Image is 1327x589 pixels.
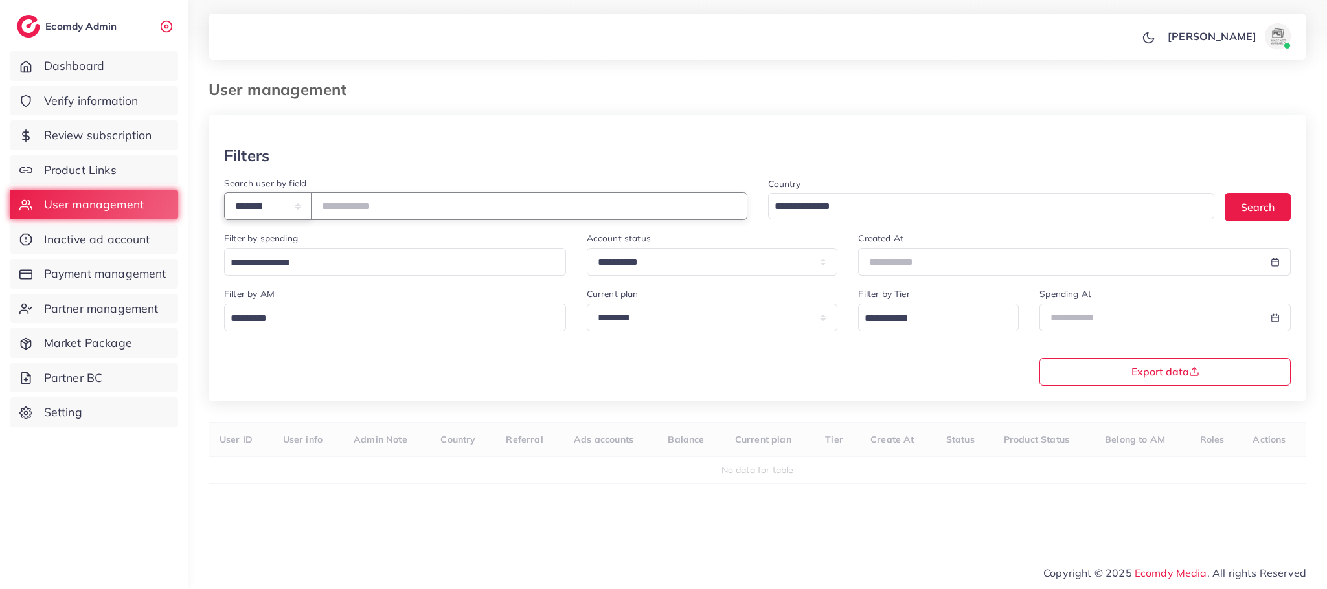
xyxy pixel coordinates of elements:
img: avatar [1265,23,1291,49]
span: Export data [1131,366,1199,377]
span: Partner management [44,300,159,317]
h2: Ecomdy Admin [45,20,120,32]
label: Created At [858,232,903,245]
span: Copyright © 2025 [1043,565,1306,581]
span: Partner BC [44,370,103,386]
input: Search for option [860,309,1002,329]
a: Payment management [10,259,178,289]
span: Dashboard [44,58,104,74]
label: Country [768,177,801,190]
label: Account status [587,232,651,245]
span: Setting [44,404,82,421]
a: Product Links [10,155,178,185]
div: Search for option [224,248,566,276]
a: User management [10,190,178,219]
a: Setting [10,397,178,427]
a: Inactive ad account [10,225,178,254]
span: , All rights Reserved [1207,565,1306,581]
p: [PERSON_NAME] [1168,28,1256,44]
span: User management [44,196,144,213]
label: Current plan [587,287,639,300]
label: Search user by field [224,177,306,190]
label: Spending At [1039,287,1091,300]
div: Search for option [858,304,1019,331]
span: Product Links [44,162,117,179]
input: Search for option [226,253,549,273]
label: Filter by AM [224,287,275,300]
h3: User management [209,80,357,99]
a: [PERSON_NAME]avatar [1161,23,1296,49]
input: Search for option [226,309,549,329]
a: Partner management [10,294,178,324]
span: Payment management [44,265,166,282]
a: Review subscription [10,120,178,150]
a: Verify information [10,86,178,116]
span: Market Package [44,335,132,351]
span: Verify information [44,93,139,109]
a: Market Package [10,328,178,358]
div: Search for option [224,304,566,331]
label: Filter by spending [224,232,298,245]
div: Search for option [768,193,1215,219]
input: Search for option [770,197,1198,217]
button: Search [1225,193,1291,221]
a: logoEcomdy Admin [17,15,120,38]
img: logo [17,15,40,38]
a: Partner BC [10,363,178,393]
span: Inactive ad account [44,231,150,248]
button: Export data [1039,358,1291,386]
a: Ecomdy Media [1135,566,1207,579]
span: Review subscription [44,127,152,144]
a: Dashboard [10,51,178,81]
label: Filter by Tier [858,287,909,300]
h3: Filters [224,146,269,165]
